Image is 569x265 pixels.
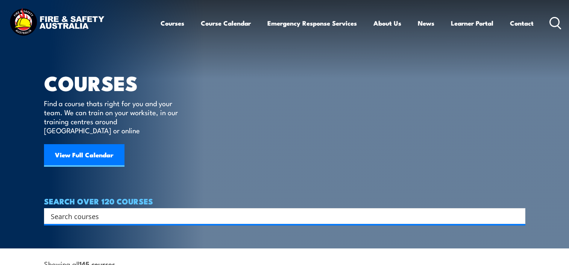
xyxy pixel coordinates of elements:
[161,13,184,33] a: Courses
[418,13,434,33] a: News
[44,74,189,91] h1: COURSES
[44,144,124,167] a: View Full Calendar
[510,13,534,33] a: Contact
[52,211,510,221] form: Search form
[373,13,401,33] a: About Us
[267,13,357,33] a: Emergency Response Services
[201,13,251,33] a: Course Calendar
[512,211,523,221] button: Search magnifier button
[51,210,509,222] input: Search input
[451,13,493,33] a: Learner Portal
[44,197,525,205] h4: SEARCH OVER 120 COURSES
[44,99,181,135] p: Find a course thats right for you and your team. We can train on your worksite, in our training c...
